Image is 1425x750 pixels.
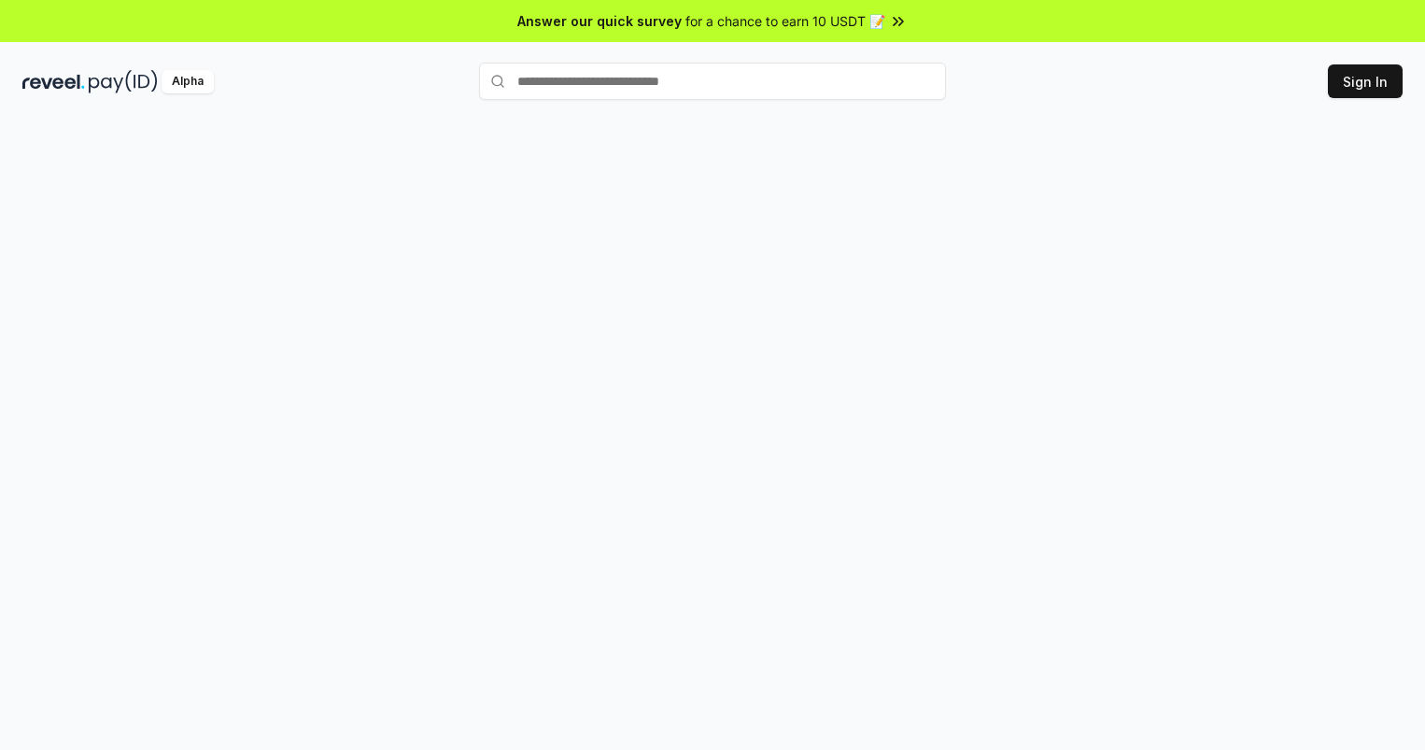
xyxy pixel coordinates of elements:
img: reveel_dark [22,70,85,93]
span: Answer our quick survey [517,11,682,31]
img: pay_id [89,70,158,93]
div: Alpha [162,70,214,93]
button: Sign In [1328,64,1403,98]
span: for a chance to earn 10 USDT 📝 [685,11,885,31]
